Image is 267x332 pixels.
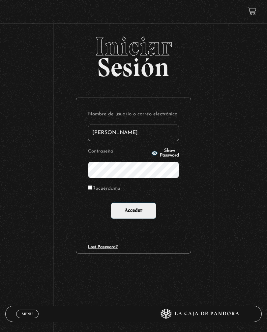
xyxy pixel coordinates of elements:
a: View your shopping cart [248,7,256,15]
a: Lost Password? [88,245,118,249]
h2: Sesión [5,33,262,75]
span: Show Password [160,149,179,158]
label: Recuérdame [88,184,120,194]
button: Show Password [151,149,179,158]
input: Recuérdame [88,185,92,190]
span: Iniciar [5,33,262,59]
label: Contraseña [88,147,149,156]
span: Cerrar [19,318,35,322]
span: Menu [22,312,33,316]
label: Nombre de usuario o correo electrónico [88,110,179,119]
input: Acceder [111,202,156,219]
